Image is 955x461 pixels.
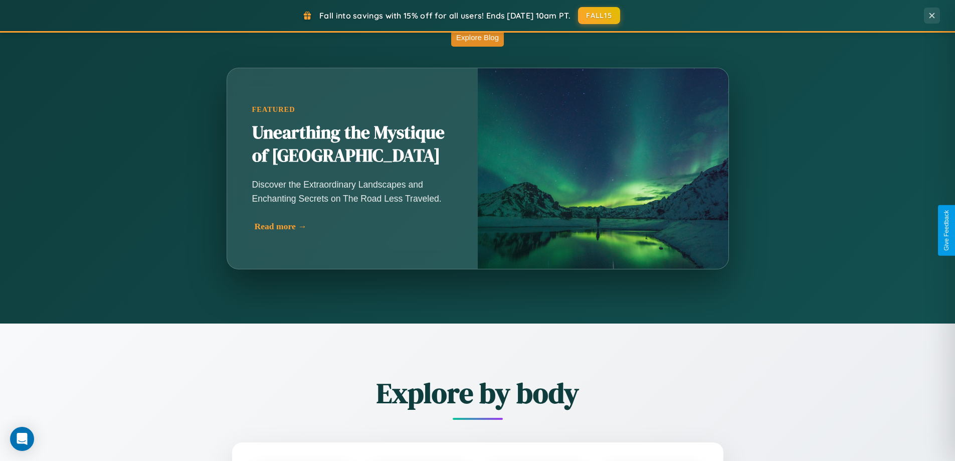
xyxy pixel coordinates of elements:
div: Featured [252,106,453,114]
button: FALL15 [578,7,620,24]
div: Give Feedback [943,210,950,251]
div: Read more → [255,221,455,232]
span: Fall into savings with 15% off for all users! Ends [DATE] 10am PT. [319,11,570,21]
p: Discover the Extraordinary Landscapes and Enchanting Secrets on The Road Less Traveled. [252,178,453,206]
h2: Unearthing the Mystique of [GEOGRAPHIC_DATA] [252,122,453,168]
button: Explore Blog [451,28,504,47]
h2: Explore by body [177,374,779,412]
div: Open Intercom Messenger [10,427,34,451]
